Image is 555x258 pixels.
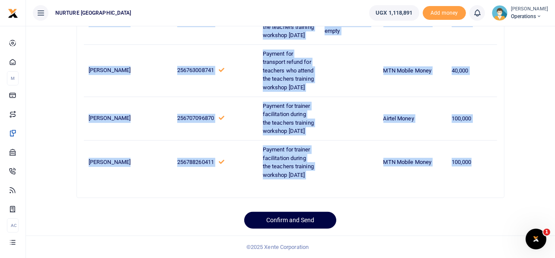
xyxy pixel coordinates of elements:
li: Toup your wallet [423,6,466,20]
a: logo-small logo-large logo-large [8,9,18,16]
td: Airtel Money [378,97,447,140]
img: profile-user [492,5,507,21]
span: [PERSON_NAME] [89,115,131,121]
a: profile-user [PERSON_NAME] Operations [492,5,548,21]
span: 1 [543,229,550,236]
span: Operations [511,13,548,20]
a: This number has been validated [219,67,224,73]
td: Payment for transport refund for teachers who attend the teachers training workshop [DATE] [258,44,320,97]
li: Wallet ballance [366,5,422,21]
span: [PERSON_NAME] [89,159,131,165]
a: This number has been validated [219,159,224,165]
li: Ac [7,218,19,233]
span: 256788260411 [177,159,214,165]
li: M [7,71,19,85]
td: 100,000 [447,141,498,184]
td: MTN Mobile Money [378,44,447,97]
span: UGX 1,118,891 [376,9,412,17]
td: 100,000 [447,97,498,140]
td: Payment for trainer facilitation during the teachers training workshop [DATE] [258,97,320,140]
td: MTN Mobile Money [378,141,447,184]
td: 40,000 [447,44,498,97]
span: 256707096870 [177,115,214,121]
span: [PERSON_NAME] [89,67,131,73]
a: UGX 1,118,891 [369,5,419,21]
img: logo-small [8,8,18,19]
td: Payment for trainer facilitation during the teachers training workshop [DATE] [258,141,320,184]
iframe: Intercom live chat [526,229,546,249]
a: This number has been validated [219,115,224,121]
span: NURTURE [GEOGRAPHIC_DATA] [52,9,135,17]
span: Add money [423,6,466,20]
a: Add money [423,9,466,16]
button: Confirm and Send [244,212,336,229]
span: 256763008741 [177,67,214,73]
small: [PERSON_NAME] [511,6,548,13]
